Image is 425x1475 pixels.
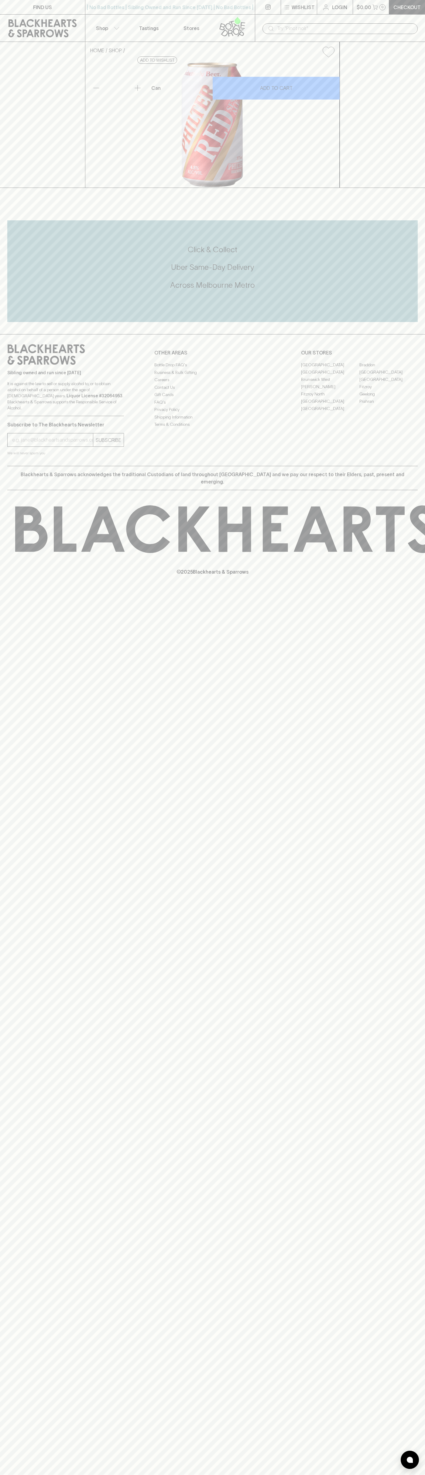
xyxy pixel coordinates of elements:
p: OTHER AREAS [154,349,271,356]
a: [GEOGRAPHIC_DATA] [301,368,359,376]
a: [GEOGRAPHIC_DATA] [301,398,359,405]
h5: Across Melbourne Metro [7,280,418,290]
a: Fitzroy [359,383,418,390]
p: SUBSCRIBE [96,436,121,444]
a: [GEOGRAPHIC_DATA] [359,368,418,376]
h5: Uber Same-Day Delivery [7,262,418,272]
p: We will never spam you [7,450,124,456]
p: FIND US [33,4,52,11]
p: Sibling owned and run since [DATE] [7,370,124,376]
a: [PERSON_NAME] [301,383,359,390]
p: 0 [381,5,384,9]
a: Contact Us [154,384,271,391]
h5: Click & Collect [7,245,418,255]
a: Geelong [359,390,418,398]
input: e.g. jane@blackheartsandsparrows.com.au [12,435,93,445]
img: 40361.png [85,62,339,188]
a: SHOP [109,48,122,53]
p: Stores [183,25,199,32]
p: Shop [96,25,108,32]
button: Add to wishlist [137,56,177,64]
p: It is against the law to sell or supply alcohol to, or to obtain alcohol on behalf of a person un... [7,381,124,411]
p: OUR STORES [301,349,418,356]
button: Add to wishlist [320,44,337,60]
input: Try "Pinot noir" [277,24,413,33]
a: Brunswick West [301,376,359,383]
a: Shipping Information [154,413,271,421]
a: HOME [90,48,104,53]
a: Bottle Drop FAQ's [154,361,271,369]
a: [GEOGRAPHIC_DATA] [301,405,359,412]
a: Fitzroy North [301,390,359,398]
p: Tastings [139,25,159,32]
a: Business & Bulk Gifting [154,369,271,376]
p: $0.00 [357,4,371,11]
button: SUBSCRIBE [93,433,124,446]
p: Blackhearts & Sparrows acknowledges the traditional Custodians of land throughout [GEOGRAPHIC_DAT... [12,471,413,485]
a: Careers [154,376,271,384]
a: FAQ's [154,398,271,406]
a: Stores [170,15,213,42]
p: Checkout [393,4,421,11]
a: Gift Cards [154,391,271,398]
p: ADD TO CART [260,84,293,92]
img: bubble-icon [407,1457,413,1463]
p: Login [332,4,347,11]
a: Prahran [359,398,418,405]
a: [GEOGRAPHIC_DATA] [301,361,359,368]
p: Wishlist [292,4,315,11]
a: Privacy Policy [154,406,271,413]
button: Shop [85,15,128,42]
p: Can [151,84,161,92]
div: Call to action block [7,220,418,322]
button: ADD TO CART [213,77,340,100]
a: Tastings [128,15,170,42]
a: Braddon [359,361,418,368]
a: Terms & Conditions [154,421,271,428]
strong: Liquor License #32064953 [67,393,122,398]
p: Subscribe to The Blackhearts Newsletter [7,421,124,428]
a: [GEOGRAPHIC_DATA] [359,376,418,383]
div: Can [149,82,212,94]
